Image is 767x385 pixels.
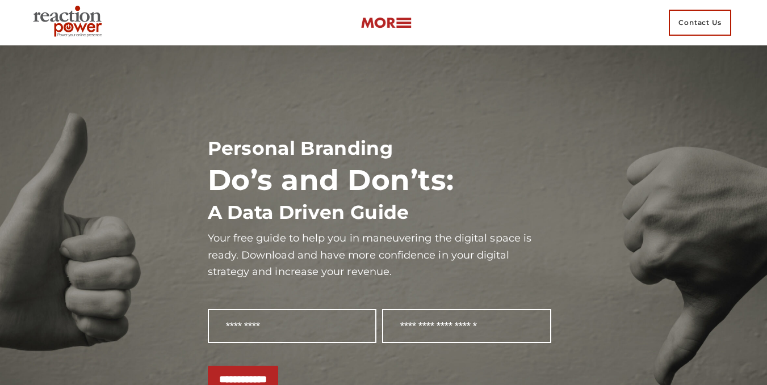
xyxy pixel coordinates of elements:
h2: Do’s and Don’ts: [208,166,560,194]
img: more-btn.png [361,16,412,29]
h4: A Data Driven Guide [208,203,560,222]
div: Your free guide to help you in maneuvering the digital space is ready. Download and have more con... [208,230,560,281]
h4: Personal Branding [208,139,560,158]
span: Contact Us [669,10,731,36]
img: Executive Branding | Personal Branding Agency [28,2,111,43]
